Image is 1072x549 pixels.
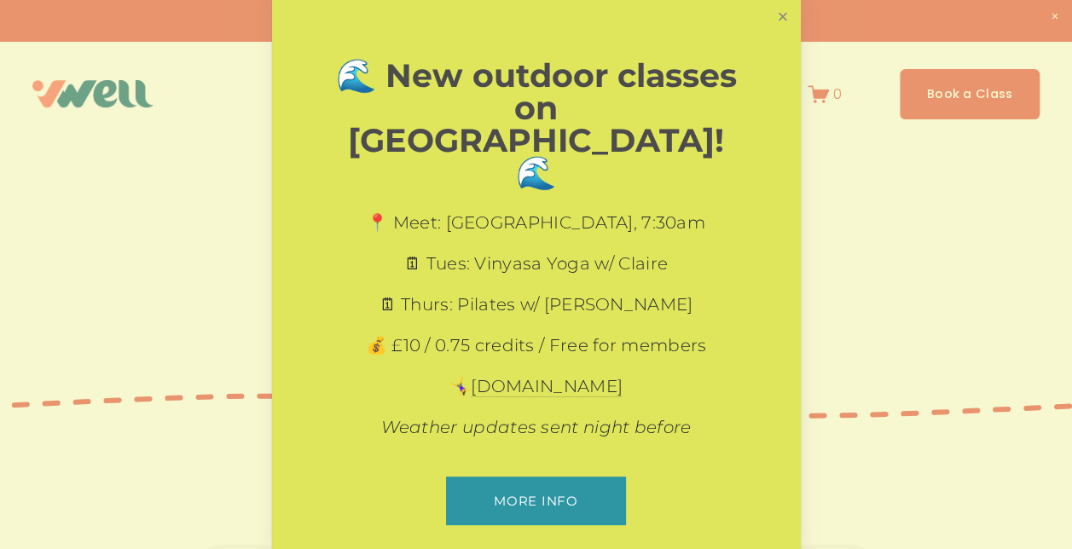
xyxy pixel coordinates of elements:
[332,211,741,234] p: 📍 Meet: [GEOGRAPHIC_DATA], 7:30am
[471,376,623,397] a: [DOMAIN_NAME]
[332,374,741,398] p: 🤸‍♀️
[446,477,626,525] a: More info
[381,417,692,437] em: Weather updates sent night before
[332,60,741,189] h1: 🌊 New outdoor classes on [GEOGRAPHIC_DATA]! 🌊
[332,292,741,316] p: 🗓 Thurs: Pilates w/ [PERSON_NAME]
[332,333,741,357] p: 💰 £10 / 0.75 credits / Free for members
[332,251,741,275] p: 🗓 Tues: Vinyasa Yoga w/ Claire
[768,3,797,32] a: Close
